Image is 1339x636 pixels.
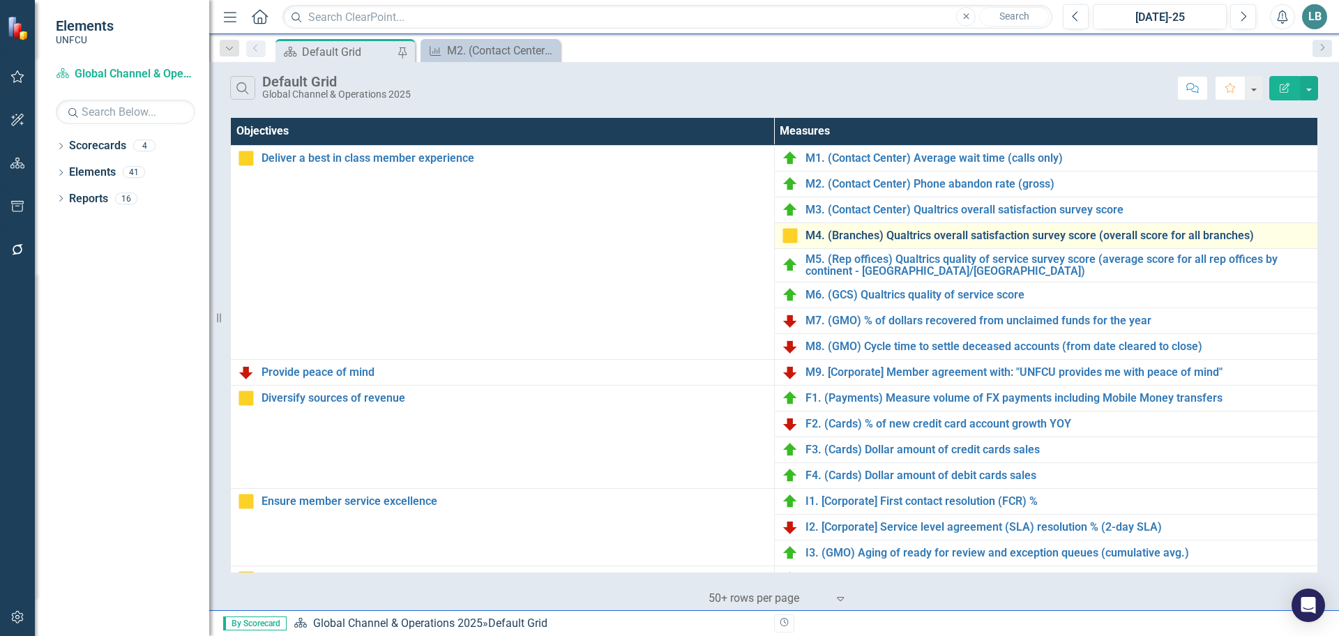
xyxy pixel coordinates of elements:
[231,386,775,489] td: Double-Click to Edit Right Click for Context Menu
[774,197,1318,222] td: Double-Click to Edit Right Click for Context Menu
[56,34,114,45] small: UNFCU
[774,308,1318,334] td: Double-Click to Edit Right Click for Context Menu
[56,66,195,82] a: Global Channel & Operations 2025
[69,138,126,154] a: Scorecards
[447,42,557,59] div: M2. (Contact Center) Phone abandon rate (gross)
[231,360,775,386] td: Double-Click to Edit Right Click for Context Menu
[782,467,799,484] img: On Target
[262,495,767,508] a: Ensure member service excellence
[774,515,1318,540] td: Double-Click to Edit Right Click for Context Menu
[774,282,1318,308] td: Double-Click to Edit Right Click for Context Menu
[782,176,799,192] img: On Target
[302,43,394,61] div: Default Grid
[774,540,1318,566] td: Double-Click to Edit Right Click for Context Menu
[238,390,255,407] img: Caution
[782,545,799,561] img: On Target
[805,178,1311,190] a: M2. (Contact Center) Phone abandon rate (gross)
[69,165,116,181] a: Elements
[805,495,1311,508] a: I1. [Corporate] First contact resolution (FCR) %
[774,248,1318,282] td: Double-Click to Edit Right Click for Context Menu
[782,287,799,303] img: On Target
[999,10,1029,22] span: Search
[805,392,1311,404] a: F1. (Payments) Measure volume of FX payments including Mobile Money transfers
[262,152,767,165] a: Deliver a best in class member experience
[805,204,1311,216] a: M3. (Contact Center) Qualtrics overall satisfaction survey score
[262,392,767,404] a: Diversify sources of revenue
[1098,9,1222,26] div: [DATE]-25
[805,444,1311,456] a: F3. (Cards) Dollar amount of credit cards sales
[774,411,1318,437] td: Double-Click to Edit Right Click for Context Menu
[238,150,255,167] img: Caution
[805,315,1311,327] a: M7. (GMO) % of dollars recovered from unclaimed funds for the year
[979,7,1049,26] button: Search
[774,222,1318,248] td: Double-Click to Edit Right Click for Context Menu
[782,338,799,355] img: Below Plan
[782,364,799,381] img: Below Plan
[805,547,1311,559] a: I3. (GMO) Aging of ready for review and exception queues (cumulative avg.)
[262,89,411,100] div: Global Channel & Operations 2025
[231,489,775,566] td: Double-Click to Edit Right Click for Context Menu
[282,5,1052,29] input: Search ClearPoint...
[782,519,799,536] img: Below Plan
[782,227,799,244] img: Caution
[56,100,195,124] input: Search Below...
[294,616,764,632] div: »
[782,390,799,407] img: On Target
[262,366,767,379] a: Provide peace of mind
[782,150,799,167] img: On Target
[805,253,1311,278] a: M5. (Rep offices) Qualtrics quality of service survey score (average score for all rep offices by...
[805,469,1311,482] a: F4. (Cards) Dollar amount of debit cards sales
[774,334,1318,360] td: Double-Click to Edit Right Click for Context Menu
[238,364,255,381] img: Below Plan
[1302,4,1327,29] button: LB
[69,191,108,207] a: Reports
[488,616,547,630] div: Default Grid
[1292,589,1325,622] div: Open Intercom Messenger
[133,140,156,152] div: 4
[774,489,1318,515] td: Double-Click to Edit Right Click for Context Menu
[805,340,1311,353] a: M8. (GMO) Cycle time to settle deceased accounts (from date cleared to close)
[115,192,137,204] div: 16
[782,312,799,329] img: Below Plan
[774,437,1318,463] td: Double-Click to Edit Right Click for Context Menu
[782,202,799,218] img: On Target
[782,441,799,458] img: On Target
[805,289,1311,301] a: M6. (GCS) Qualtrics quality of service score
[805,366,1311,379] a: M9. [Corporate] Member agreement with: "UNFCU provides me with peace of mind"
[782,570,799,587] img: On Target
[238,570,255,587] img: Caution
[424,42,557,59] a: M2. (Contact Center) Phone abandon rate (gross)
[774,171,1318,197] td: Double-Click to Edit Right Click for Context Menu
[238,493,255,510] img: Caution
[56,17,114,34] span: Elements
[805,521,1311,533] a: I2. [Corporate] Service level agreement (SLA) resolution % (2-day SLA)
[782,493,799,510] img: On Target
[313,616,483,630] a: Global Channel & Operations 2025
[774,360,1318,386] td: Double-Click to Edit Right Click for Context Menu
[774,566,1318,592] td: Double-Click to Edit Right Click for Context Menu
[123,167,145,179] div: 41
[1093,4,1227,29] button: [DATE]-25
[805,418,1311,430] a: F2. (Cards) % of new credit card account growth YOY
[805,229,1311,242] a: M4. (Branches) Qualtrics overall satisfaction survey score (overall score for all branches)
[7,16,31,40] img: ClearPoint Strategy
[774,463,1318,489] td: Double-Click to Edit Right Click for Context Menu
[774,145,1318,171] td: Double-Click to Edit Right Click for Context Menu
[774,386,1318,411] td: Double-Click to Edit Right Click for Context Menu
[805,152,1311,165] a: M1. (Contact Center) Average wait time (calls only)
[782,416,799,432] img: Below Plan
[782,257,799,273] img: On Target
[223,616,287,630] span: By Scorecard
[262,74,411,89] div: Default Grid
[231,145,775,359] td: Double-Click to Edit Right Click for Context Menu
